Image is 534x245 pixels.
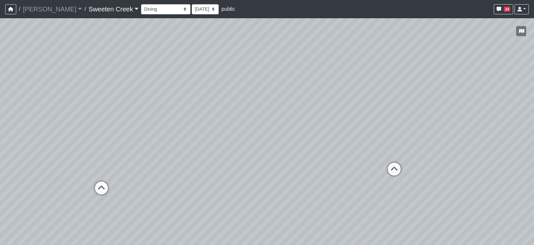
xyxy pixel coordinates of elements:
a: Sweeten Creek [88,3,138,16]
iframe: Ybug feedback widget [5,232,43,245]
button: 24 [494,4,513,14]
span: / [82,3,88,16]
span: 24 [504,7,510,12]
a: [PERSON_NAME] [23,3,82,16]
span: / [16,3,23,16]
span: public [221,6,235,12]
